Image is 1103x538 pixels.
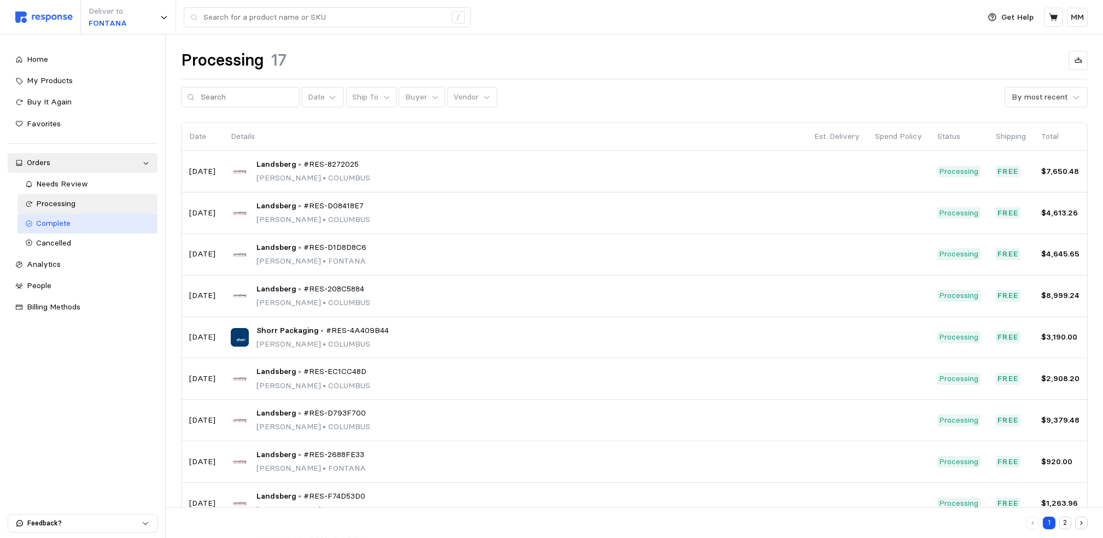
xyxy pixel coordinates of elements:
p: [DATE] [189,290,215,302]
p: $8,999.24 [1041,290,1079,302]
p: $1,263.96 [1041,498,1079,510]
span: Analytics [27,259,61,269]
p: $2,908.20 [1041,373,1079,385]
p: [DATE] [189,248,215,260]
img: Landsberg [231,245,249,264]
p: Free [998,498,1019,510]
span: Home [27,54,48,64]
p: Spend Policy [875,131,922,143]
p: Processing [939,331,979,343]
span: Landsberg [256,449,296,461]
p: [PERSON_NAME] FONTANA [256,255,366,267]
p: Free [998,290,1019,302]
span: • [321,463,328,473]
span: • [321,381,328,390]
span: • [321,339,328,349]
p: • [298,366,301,378]
img: Landsberg [231,453,249,471]
p: Ship To [352,91,378,103]
a: Orders [8,153,157,173]
a: Buy It Again [8,92,157,112]
p: [DATE] [189,498,215,510]
div: By most recent [1012,91,1067,103]
p: $3,190.00 [1041,331,1079,343]
span: • [321,422,328,431]
span: Shorr Packaging [256,325,319,337]
a: Billing Methods [8,297,157,317]
p: Processing [939,207,979,219]
p: Free [998,166,1019,178]
p: $4,645.65 [1041,248,1079,260]
span: Landsberg [256,407,296,419]
p: FONTANA [89,17,127,30]
img: Landsberg [231,204,249,222]
span: Landsberg [256,242,296,254]
p: Vendor [453,91,478,103]
img: Landsberg [231,370,249,388]
span: #RES-4A409B44 [326,325,389,337]
span: • [321,256,328,266]
span: Landsberg [256,159,296,171]
input: Search [201,87,294,107]
p: Buyer [405,91,427,103]
img: Landsberg [231,494,249,512]
button: MM [1067,8,1088,27]
p: Free [998,456,1019,468]
p: $7,650.48 [1041,166,1079,178]
p: Free [998,331,1019,343]
p: Processing [939,166,979,178]
h1: 17 [271,50,287,71]
p: • [298,159,301,171]
span: Complete [37,218,71,228]
p: [PERSON_NAME] COLUMBUS [256,338,389,350]
p: $920.00 [1041,456,1079,468]
p: Processing [939,373,979,385]
p: Total [1041,131,1079,143]
p: Processing [939,290,979,302]
p: [DATE] [189,166,215,178]
span: #RES-8272025 [304,159,359,171]
a: Cancelled [17,233,157,253]
span: My Products [27,75,73,85]
span: Billing Methods [27,302,80,312]
p: Processing [939,456,979,468]
button: 1 [1043,517,1055,529]
a: Home [8,50,157,69]
span: Buy It Again [27,97,72,107]
p: Free [998,207,1019,219]
span: #RES-F74D53D0 [304,490,365,502]
button: 2 [1059,517,1072,529]
p: [DATE] [189,207,215,219]
span: #RES-D1D8D8C6 [304,242,366,254]
p: [PERSON_NAME] FONTANA [256,463,366,475]
p: Status [937,131,981,143]
a: Processing [17,194,157,214]
p: Get Help [1002,11,1034,24]
img: svg%3e [15,11,73,23]
img: Shorr Packaging [231,328,249,346]
p: Feedback? [27,518,142,528]
span: Landsberg [256,366,296,378]
button: Feedback? [8,514,157,532]
p: [PERSON_NAME] COLUMBUS [256,421,370,433]
p: Processing [939,248,979,260]
p: [PERSON_NAME] COLUMBUS [256,214,370,226]
button: Buyer [399,87,445,108]
div: Orders [27,157,138,169]
p: Details [231,131,799,143]
p: • [298,283,301,295]
span: • [321,505,328,514]
h1: Processing [181,50,264,71]
div: / [452,11,465,24]
div: Date [308,91,325,103]
span: Processing [37,198,76,208]
input: Search for a product name or SKU [203,8,446,27]
p: • [298,407,301,419]
span: #RES-2688FE33 [304,449,364,461]
span: Landsberg [256,200,296,212]
button: Get Help [982,7,1041,28]
p: Processing [939,498,979,510]
button: Vendor [447,87,497,108]
button: Ship To [346,87,397,108]
span: • [321,214,328,224]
